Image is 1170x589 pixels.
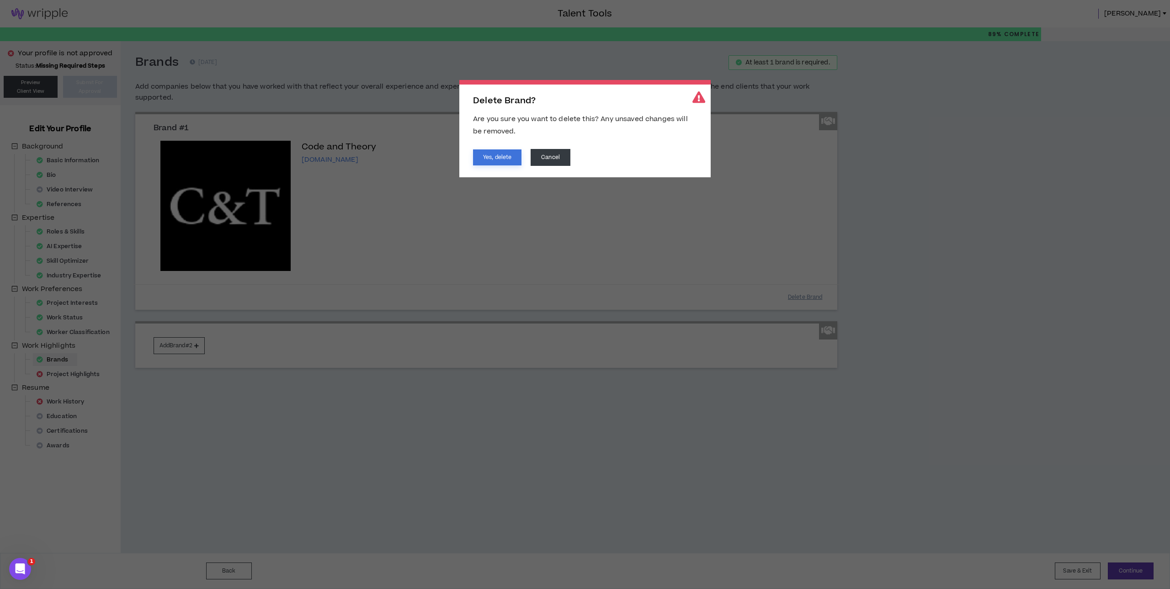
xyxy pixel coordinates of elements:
span: 1 [28,558,35,565]
h2: Delete Brand? [473,96,697,106]
span: Are you sure you want to delete this? Any unsaved changes will be removed. [473,114,688,136]
button: Yes, delete [473,149,521,165]
iframe: Intercom live chat [9,558,31,580]
button: Cancel [531,149,570,166]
